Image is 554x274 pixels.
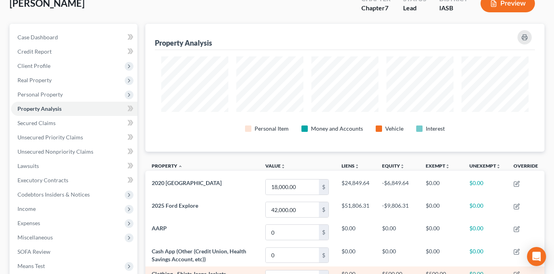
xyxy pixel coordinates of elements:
i: unfold_more [400,164,405,169]
a: Credit Report [11,44,137,59]
span: Lawsuits [17,162,39,169]
a: Property Analysis [11,102,137,116]
div: Open Intercom Messenger [527,247,546,266]
td: $0.00 [419,199,463,221]
td: $0.00 [419,176,463,198]
a: Equityunfold_more [382,163,405,169]
a: Exemptunfold_more [426,163,450,169]
span: Miscellaneous [17,234,53,241]
span: Executory Contracts [17,177,68,183]
div: Vehicle [385,125,403,133]
a: SOFA Review [11,245,137,259]
div: Chapter [361,4,390,13]
td: $0.00 [419,221,463,244]
a: Executory Contracts [11,173,137,187]
td: $0.00 [376,221,419,244]
th: Override [507,158,544,176]
span: Unsecured Priority Claims [17,134,83,141]
span: Case Dashboard [17,34,58,41]
td: $0.00 [463,244,507,266]
span: Expenses [17,220,40,226]
input: 0.00 [266,248,319,263]
input: 0.00 [266,225,319,240]
span: Personal Property [17,91,63,98]
div: $ [319,225,328,240]
td: $0.00 [335,244,376,266]
div: $ [319,248,328,263]
span: 2025 Ford Explore [152,202,198,209]
span: Means Test [17,262,45,269]
span: Secured Claims [17,120,56,126]
span: AARP [152,225,167,232]
td: $0.00 [419,244,463,266]
td: $0.00 [463,176,507,198]
span: Unsecured Nonpriority Claims [17,148,93,155]
span: 7 [385,4,388,12]
div: $ [319,202,328,217]
a: Unsecured Priority Claims [11,130,137,145]
td: $51,806.31 [335,199,376,221]
td: $0.00 [463,221,507,244]
span: Codebtors Insiders & Notices [17,191,90,198]
a: Lawsuits [11,159,137,173]
td: $0.00 [335,221,376,244]
div: IASB [439,4,468,13]
i: unfold_more [445,164,450,169]
span: Income [17,205,36,212]
div: Personal Item [255,125,289,133]
a: Secured Claims [11,116,137,130]
div: Property Analysis [155,38,212,48]
span: SOFA Review [17,248,50,255]
i: unfold_more [281,164,286,169]
td: -$6,849.64 [376,176,419,198]
div: $ [319,179,328,195]
a: Property expand_less [152,163,183,169]
span: Property Analysis [17,105,62,112]
input: 0.00 [266,202,319,217]
i: unfold_more [355,164,359,169]
input: 0.00 [266,179,319,195]
i: expand_less [178,164,183,169]
td: $0.00 [463,199,507,221]
a: Unexemptunfold_more [469,163,501,169]
td: $0.00 [376,244,419,266]
div: Money and Accounts [311,125,363,133]
span: Client Profile [17,62,50,69]
td: $24,849.64 [335,176,376,198]
a: Liensunfold_more [342,163,359,169]
a: Valueunfold_more [265,163,286,169]
i: unfold_more [496,164,501,169]
span: 2020 [GEOGRAPHIC_DATA] [152,179,222,186]
div: Interest [426,125,445,133]
td: -$9,806.31 [376,199,419,221]
div: Lead [403,4,427,13]
a: Unsecured Nonpriority Claims [11,145,137,159]
a: Case Dashboard [11,30,137,44]
span: Real Property [17,77,52,83]
span: Credit Report [17,48,52,55]
span: Cash App (Other (Credit Union, Health Savings Account, etc)) [152,248,246,262]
